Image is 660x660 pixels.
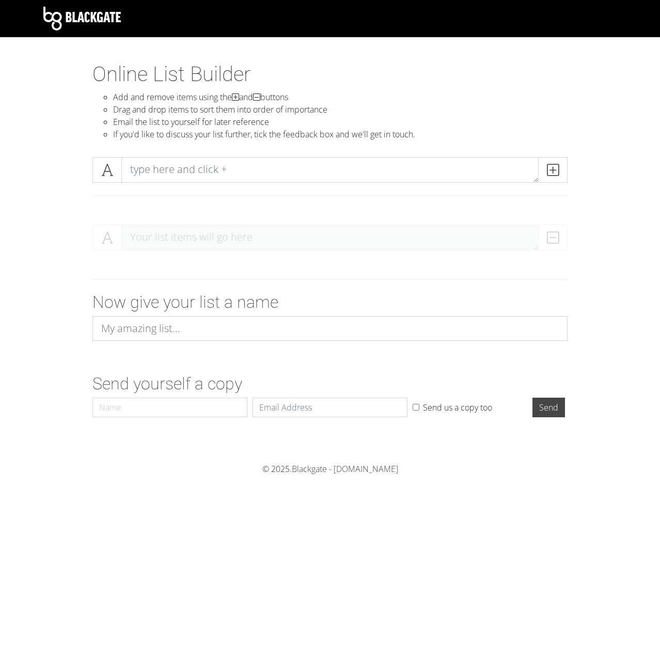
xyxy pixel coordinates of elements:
[113,116,568,128] li: Email the list to yourself for later reference
[92,398,247,417] input: Name
[92,316,568,341] input: My amazing list...
[43,463,617,475] div: © 2025.
[92,62,568,87] h1: Online List Builder
[292,463,398,475] a: Blackgate - [DOMAIN_NAME]
[113,128,568,140] li: If you'd like to discuss your list further, tick the feedback box and we'll get in touch.
[113,91,568,103] li: Add and remove items using the and buttons
[92,374,568,394] h2: Send yourself a copy
[253,398,407,417] input: Email Address
[423,401,492,414] label: Send us a copy too
[92,292,568,312] h2: Now give your list a name
[113,103,568,116] li: Drag and drop items to sort them into order of importance
[43,7,121,30] img: Blackgate
[532,398,565,417] input: Send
